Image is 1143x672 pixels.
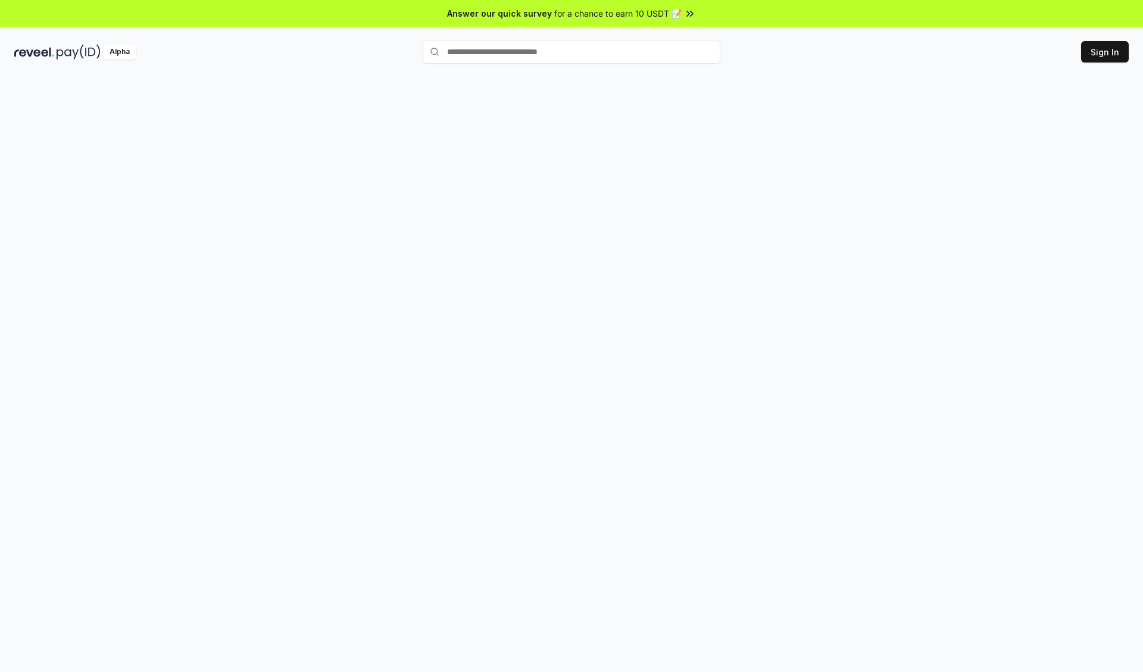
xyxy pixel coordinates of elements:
button: Sign In [1081,41,1129,62]
img: pay_id [57,45,101,60]
span: for a chance to earn 10 USDT 📝 [554,7,682,20]
img: reveel_dark [14,45,54,60]
span: Answer our quick survey [447,7,552,20]
div: Alpha [103,45,136,60]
